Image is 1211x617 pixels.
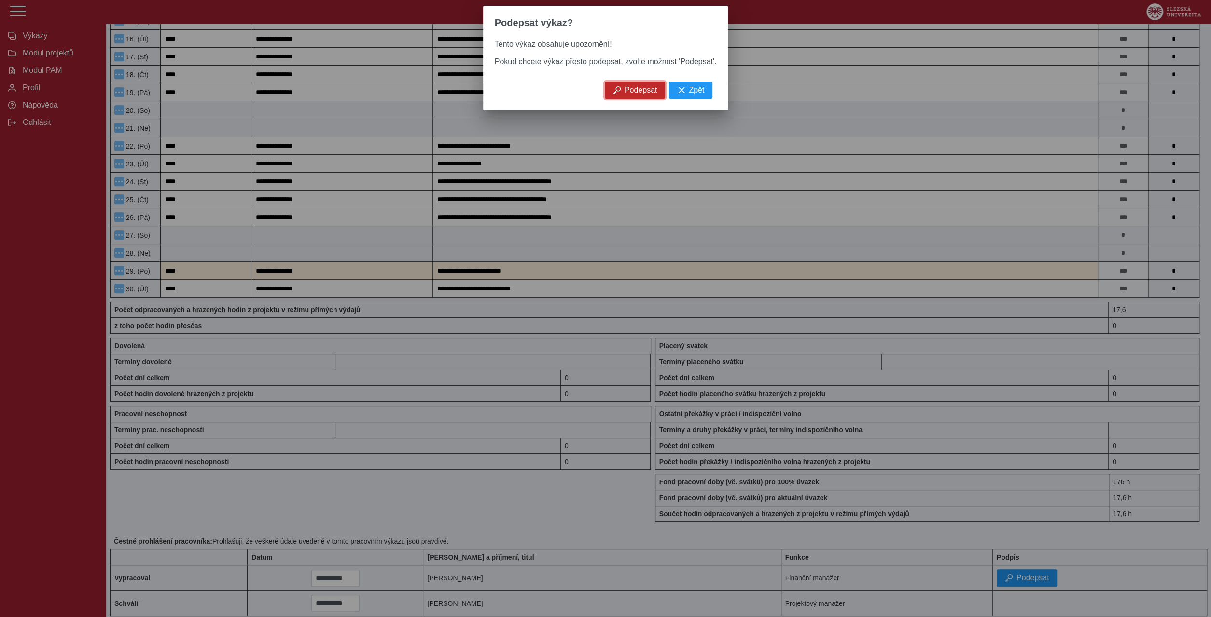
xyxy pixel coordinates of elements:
button: Zpět [669,82,712,99]
span: Zpět [689,86,704,95]
span: Podepsat výkaz? [495,17,573,28]
span: Podepsat [625,86,657,95]
span: Tento výkaz obsahuje upozornění! Pokud chcete výkaz přesto podepsat, zvolte možnost 'Podepsat'. [495,40,717,66]
button: Podepsat [605,82,666,99]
